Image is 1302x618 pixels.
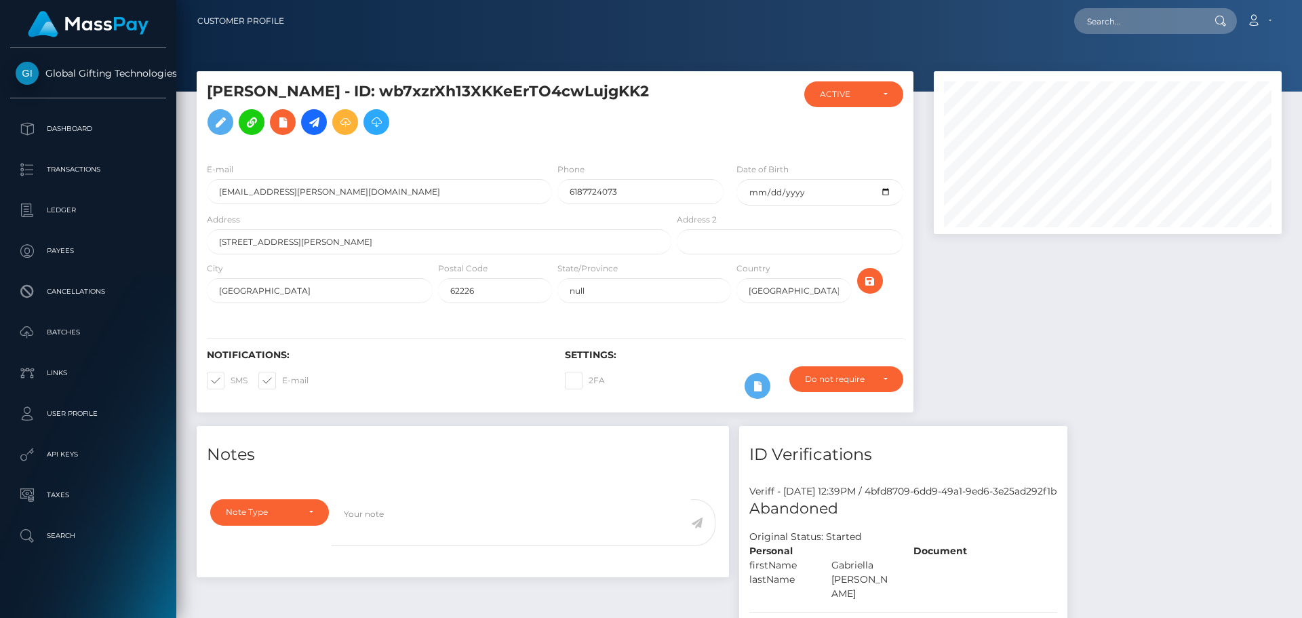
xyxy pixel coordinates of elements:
[10,193,166,227] a: Ledger
[207,163,233,176] label: E-mail
[16,282,161,302] p: Cancellations
[16,526,161,546] p: Search
[207,263,223,275] label: City
[16,241,161,261] p: Payees
[1074,8,1202,34] input: Search...
[10,478,166,512] a: Taxes
[749,499,1057,520] h5: Abandoned
[565,349,903,361] h6: Settings:
[736,163,789,176] label: Date of Birth
[207,214,240,226] label: Address
[820,89,872,100] div: ACTIVE
[739,558,821,573] div: firstName
[10,275,166,309] a: Cancellations
[10,356,166,390] a: Links
[207,372,248,389] label: SMS
[16,119,161,139] p: Dashboard
[821,558,903,573] div: Gabriella
[16,363,161,383] p: Links
[821,573,903,601] div: [PERSON_NAME]
[739,484,1067,499] div: Veriff - [DATE] 12:39PM / 4bfd8709-6dd9-49a1-9ed6-3e25ad292f1b
[197,7,284,35] a: Customer Profile
[913,545,967,557] strong: Document
[207,349,545,361] h6: Notifications:
[736,263,770,275] label: Country
[258,372,309,389] label: E-mail
[28,11,149,37] img: MassPay Logo
[557,263,618,275] label: State/Province
[557,163,585,176] label: Phone
[10,234,166,268] a: Payees
[804,81,903,107] button: ACTIVE
[565,372,605,389] label: 2FA
[677,214,717,226] label: Address 2
[749,443,1057,467] h4: ID Verifications
[16,159,161,180] p: Transactions
[749,530,861,543] h7: Original Status: Started
[10,519,166,553] a: Search
[226,507,298,518] div: Note Type
[16,485,161,505] p: Taxes
[16,444,161,465] p: API Keys
[749,545,793,557] strong: Personal
[207,81,664,142] h5: [PERSON_NAME] - ID: wb7xzrXh13XKKeErTO4cwLujgKK2
[438,263,488,275] label: Postal Code
[16,404,161,424] p: User Profile
[16,62,39,85] img: Global Gifting Technologies Inc
[739,573,821,601] div: lastName
[10,112,166,146] a: Dashboard
[301,109,327,135] a: Initiate Payout
[10,153,166,187] a: Transactions
[16,200,161,220] p: Ledger
[10,67,166,79] span: Global Gifting Technologies Inc
[10,438,166,471] a: API Keys
[10,315,166,349] a: Batches
[207,443,719,467] h4: Notes
[16,322,161,343] p: Batches
[210,499,329,525] button: Note Type
[789,366,903,392] button: Do not require
[805,374,872,385] div: Do not require
[10,397,166,431] a: User Profile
